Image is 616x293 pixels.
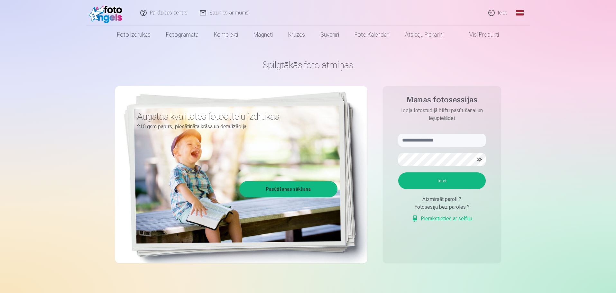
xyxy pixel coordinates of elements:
a: Suvenīri [313,26,347,44]
img: /fa1 [89,3,126,23]
p: Ieeja fotostudijā bilžu pasūtīšanai un lejupielādei [392,107,492,122]
h3: Augstas kvalitātes fotoattēlu izdrukas [137,111,333,122]
a: Pierakstieties ar selfiju [412,215,472,223]
a: Visi produkti [451,26,507,44]
a: Atslēgu piekariņi [397,26,451,44]
a: Pasūtīšanas sākšana [240,182,336,196]
a: Fotogrāmata [158,26,206,44]
a: Magnēti [246,26,280,44]
a: Komplekti [206,26,246,44]
p: 210 gsm papīrs, piesātināta krāsa un detalizācija [137,122,333,131]
h1: Spilgtākās foto atmiņas [115,59,501,71]
a: Krūzes [280,26,313,44]
div: Aizmirsāt paroli ? [398,196,486,203]
a: Foto izdrukas [109,26,158,44]
h4: Manas fotosessijas [392,95,492,107]
div: Fotosesija bez paroles ? [398,203,486,211]
button: Ieiet [398,172,486,189]
a: Foto kalendāri [347,26,397,44]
